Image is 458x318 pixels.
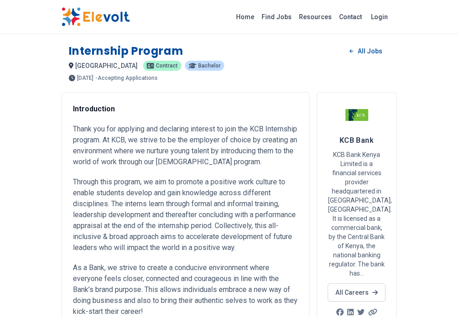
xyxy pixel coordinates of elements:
span: KCB Bank [340,136,374,145]
strong: Introduction [73,104,115,113]
p: Thank you for applying and declaring interest to join the KCB Internship program. At KCB, we stri... [73,124,298,167]
p: Through this program, we aim to promote a positive work culture to enable students develop and ga... [73,177,298,253]
a: All Careers [328,283,386,302]
span: Contract [156,63,178,68]
h1: Internship Program [69,44,184,58]
span: Bachelor [198,63,221,68]
img: Elevolt [62,7,130,26]
p: As a Bank, we strive to create a conducive environment where everyone feels closer, connected and... [73,262,298,317]
a: Find Jobs [258,10,295,24]
a: Resources [295,10,335,24]
a: Login [365,8,393,26]
a: All Jobs [342,44,389,58]
span: [DATE] [77,75,93,81]
a: Contact [335,10,365,24]
a: Home [232,10,258,24]
img: KCB Bank [345,104,368,126]
p: - Accepting Applications [95,75,158,81]
span: [GEOGRAPHIC_DATA] [75,62,138,69]
p: KCB Bank Kenya Limited is a financial services provider headquartered in [GEOGRAPHIC_DATA], [GEOG... [328,150,386,278]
